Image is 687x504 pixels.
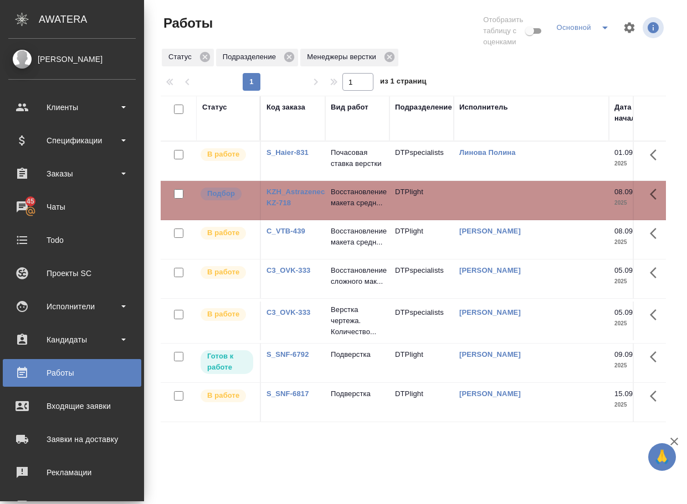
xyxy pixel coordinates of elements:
div: Рекламации [8,464,136,481]
p: Готов к работе [207,351,247,373]
a: Линова Полина [459,148,516,157]
div: Кандидаты [8,331,136,348]
td: DTPspecialists [389,302,454,340]
p: 08.09, [614,227,635,235]
span: из 1 страниц [380,75,427,91]
p: 15.09, [614,389,635,398]
span: Посмотреть информацию [643,17,666,38]
a: Заявки на доставку [3,425,141,453]
div: Исполнитель может приступить к работе [199,349,254,375]
span: Настроить таблицу [616,14,643,41]
div: Подразделение [216,49,298,66]
td: DTPlight [389,383,454,422]
a: Рекламации [3,459,141,486]
span: Отобразить таблицу с оценками [483,14,523,48]
span: 45 [20,196,41,207]
button: Здесь прячутся важные кнопки [643,142,670,168]
div: Исполнители [8,298,136,315]
p: Статус [168,51,196,63]
a: C3_OVK-333 [266,308,310,316]
a: [PERSON_NAME] [459,389,521,398]
span: 🙏 [653,445,671,469]
div: Исполнитель выполняет работу [199,147,254,162]
div: Работы [8,365,136,381]
a: [PERSON_NAME] [459,350,521,358]
a: Todo [3,226,141,254]
p: 05.09, [614,266,635,274]
div: split button [553,19,616,37]
p: 2025 [614,276,659,287]
button: Здесь прячутся важные кнопки [643,220,670,247]
td: DTPspecialists [389,259,454,298]
div: Исполнитель выполняет работу [199,388,254,403]
p: Восстановление макета средн... [331,186,384,209]
p: 01.09, [614,148,635,157]
div: Todo [8,232,136,248]
div: Исполнитель [459,102,508,113]
p: Подверстка [331,349,384,360]
div: Можно подбирать исполнителей [199,186,254,201]
p: 2025 [614,237,659,248]
button: Здесь прячутся важные кнопки [643,344,670,370]
a: Работы [3,359,141,387]
a: Проекты SC [3,259,141,287]
button: Здесь прячутся важные кнопки [643,302,670,328]
td: DTPspecialists [389,142,454,180]
p: Восстановление макета средн... [331,226,384,248]
p: 05.09, [614,308,635,316]
button: Здесь прячутся важные кнопки [643,383,670,409]
div: Заявки на доставку [8,431,136,448]
p: В работе [207,309,239,320]
div: Спецификации [8,132,136,149]
div: Менеджеры верстки [300,49,398,66]
button: 🙏 [648,443,676,471]
div: Входящие заявки [8,398,136,414]
p: 2025 [614,360,659,371]
div: AWATERA [39,8,144,30]
p: 08.09, [614,188,635,196]
div: Исполнитель выполняет работу [199,265,254,280]
td: DTPlight [389,220,454,259]
p: Менеджеры верстки [307,51,380,63]
p: 2025 [614,318,659,329]
td: DTPlight [389,344,454,382]
a: [PERSON_NAME] [459,308,521,316]
a: 45Чаты [3,193,141,221]
button: Здесь прячутся важные кнопки [643,259,670,286]
a: KZH_Astrazeneca-KZ-718 [266,188,331,207]
p: Подверстка [331,388,384,399]
p: Почасовая ставка верстки [331,147,384,169]
div: Исполнитель выполняет работу [199,226,254,241]
div: Чаты [8,199,136,215]
span: Работы [161,14,213,32]
p: 2025 [614,198,659,209]
div: Вид работ [331,102,368,113]
div: Исполнитель выполняет работу [199,307,254,322]
a: [PERSON_NAME] [459,266,521,274]
div: Проекты SC [8,265,136,282]
a: S_SNF-6817 [266,389,309,398]
p: Подразделение [223,51,280,63]
div: Клиенты [8,99,136,116]
p: В работе [207,227,239,238]
a: Входящие заявки [3,392,141,420]
div: Статус [202,102,227,113]
div: [PERSON_NAME] [8,53,136,65]
div: Код заказа [266,102,305,113]
p: 2025 [614,158,659,169]
div: Подразделение [395,102,452,113]
a: S_Haier-831 [266,148,309,157]
p: Верстка чертежа. Количество... [331,304,384,337]
p: В работе [207,267,239,278]
p: Восстановление сложного мак... [331,265,384,287]
a: C3_OVK-333 [266,266,310,274]
a: S_SNF-6792 [266,350,309,358]
p: 09.09, [614,350,635,358]
td: DTPlight [389,181,454,220]
p: Подбор [207,188,235,199]
p: В работе [207,390,239,401]
p: В работе [207,149,239,160]
a: C_VTB-439 [266,227,305,235]
div: Заказы [8,165,136,182]
a: [PERSON_NAME] [459,227,521,235]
